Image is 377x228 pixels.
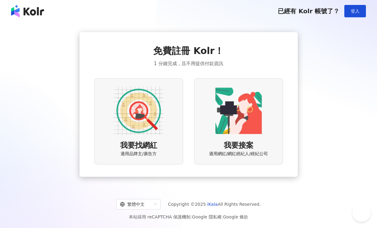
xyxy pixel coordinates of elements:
[222,214,223,219] span: |
[114,86,163,135] img: AD identity option
[224,140,253,151] span: 我要接案
[352,203,371,222] iframe: Help Scout Beacon - Open
[153,44,224,57] span: 免費註冊 Kolr！
[120,140,157,151] span: 我要找網紅
[209,151,268,157] span: 適用網紅/網紅經紀人/經紀公司
[129,213,248,221] span: 本站採用 reCAPTCHA 保護機制
[121,151,157,157] span: 適用品牌主/廣告方
[192,214,222,219] a: Google 隱私權
[191,214,192,219] span: |
[214,86,263,135] img: KOL identity option
[278,7,339,15] span: 已經有 Kolr 帳號了？
[207,202,218,207] a: iKala
[344,5,366,17] button: 登入
[168,201,261,208] span: Copyright © 2025 All Rights Reserved.
[120,199,151,209] div: 繁體中文
[154,60,223,67] span: 1 分鐘完成，且不用提供付款資訊
[351,9,359,14] span: 登入
[11,5,44,17] img: logo
[223,214,248,219] a: Google 條款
